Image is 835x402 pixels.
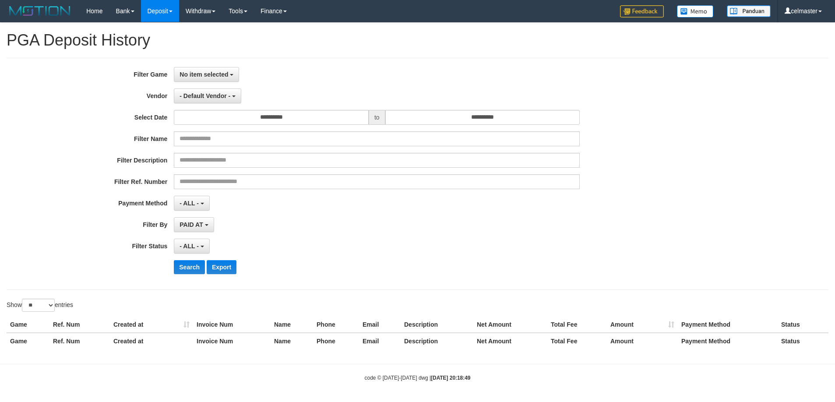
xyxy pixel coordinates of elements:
button: Export [207,260,236,274]
th: Created at [110,317,193,333]
th: Email [359,333,401,349]
span: No item selected [180,71,228,78]
th: Phone [313,333,359,349]
button: No item selected [174,67,239,82]
span: - ALL - [180,200,199,207]
img: Feedback.jpg [620,5,664,18]
th: Status [778,333,828,349]
th: Payment Method [678,317,778,333]
th: Amount [607,317,678,333]
select: Showentries [22,299,55,312]
th: Phone [313,317,359,333]
img: panduan.png [727,5,771,17]
button: Search [174,260,205,274]
th: Status [778,317,828,333]
th: Payment Method [678,333,778,349]
span: - ALL - [180,243,199,250]
th: Invoice Num [193,317,271,333]
th: Ref. Num [49,317,110,333]
th: Total Fee [547,333,607,349]
span: PAID AT [180,221,203,228]
button: PAID AT [174,217,214,232]
span: to [369,110,385,125]
th: Net Amount [473,317,547,333]
h1: PGA Deposit History [7,32,828,49]
th: Net Amount [473,333,547,349]
th: Description [401,317,473,333]
span: - Default Vendor - [180,92,230,99]
th: Ref. Num [49,333,110,349]
th: Amount [607,333,678,349]
th: Created at [110,333,193,349]
th: Description [401,333,473,349]
th: Email [359,317,401,333]
th: Invoice Num [193,333,271,349]
th: Game [7,317,49,333]
button: - Default Vendor - [174,88,241,103]
img: MOTION_logo.png [7,4,73,18]
th: Name [271,333,313,349]
th: Total Fee [547,317,607,333]
th: Game [7,333,49,349]
button: - ALL - [174,196,209,211]
strong: [DATE] 20:18:49 [431,375,470,381]
small: code © [DATE]-[DATE] dwg | [365,375,471,381]
img: Button%20Memo.svg [677,5,714,18]
th: Name [271,317,313,333]
button: - ALL - [174,239,209,254]
label: Show entries [7,299,73,312]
